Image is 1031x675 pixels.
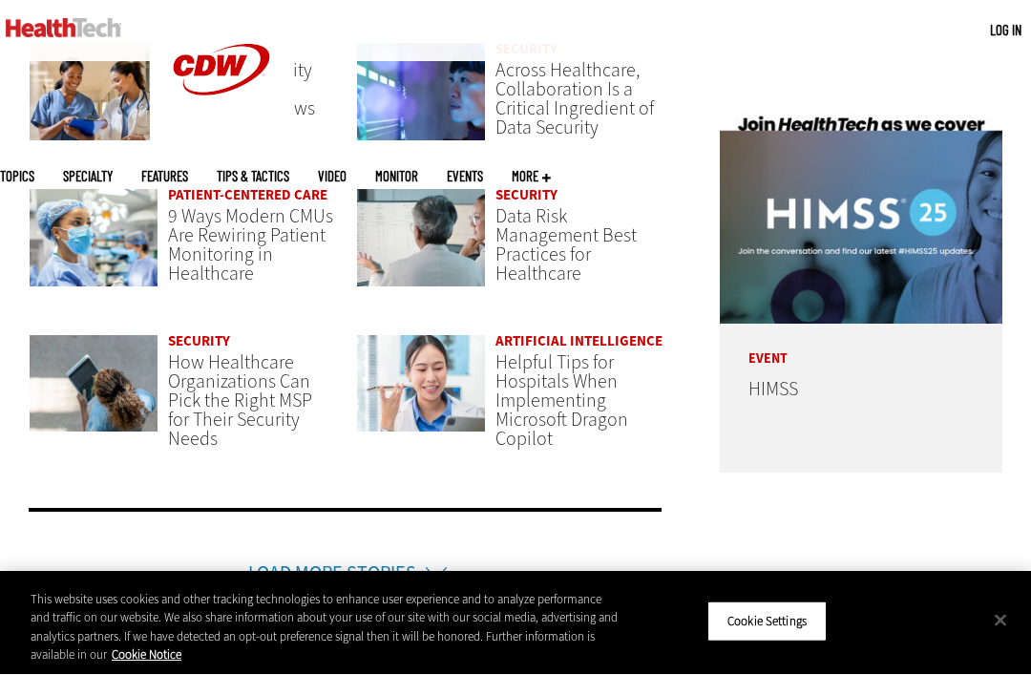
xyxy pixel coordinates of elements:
a: Log in [990,22,1021,39]
a: Artificial Intelligence [495,332,663,351]
img: two scientists discuss data [356,189,486,288]
a: Nurse using tablet in hospital [29,335,158,453]
a: Security [168,332,230,351]
a: CDW [150,126,293,146]
span: Specialty [63,170,113,184]
a: How Healthcare Organizations Can Pick the Right MSP for Their Security Needs [168,350,312,453]
button: Close [979,600,1021,642]
img: Doctor using phone to dictate to tablet [356,335,486,434]
a: MonITor [375,170,418,184]
img: Nurse using tablet in hospital [29,335,158,434]
button: Cookie Settings [707,602,827,643]
div: User menu [990,21,1021,41]
img: Home [6,19,121,38]
div: This website uses cookies and other tracking technologies to enhance user experience and to analy... [31,591,619,665]
img: nurse check monitor in the OR [29,189,158,288]
a: nurse check monitor in the OR [29,189,158,306]
a: HIMSS [748,377,798,403]
p: Event [720,325,1002,367]
a: Helpful Tips for Hospitals When Implementing Microsoft Dragon Copilot [495,350,628,453]
a: Events [447,170,483,184]
a: Doctor using phone to dictate to tablet [356,335,486,453]
img: HIMSS25 [720,113,1002,325]
a: Tips & Tactics [217,170,289,184]
a: Load More Stories [248,561,416,587]
span: More [512,170,551,184]
a: Features [141,170,188,184]
a: Data Risk Management Best Practices for Healthcare [495,204,637,287]
a: Video [318,170,347,184]
a: two scientists discuss data [356,189,486,306]
a: More information about your privacy [112,647,181,664]
a: 9 Ways Modern CMUs Are Rewiring Patient Monitoring in Healthcare [168,204,333,287]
